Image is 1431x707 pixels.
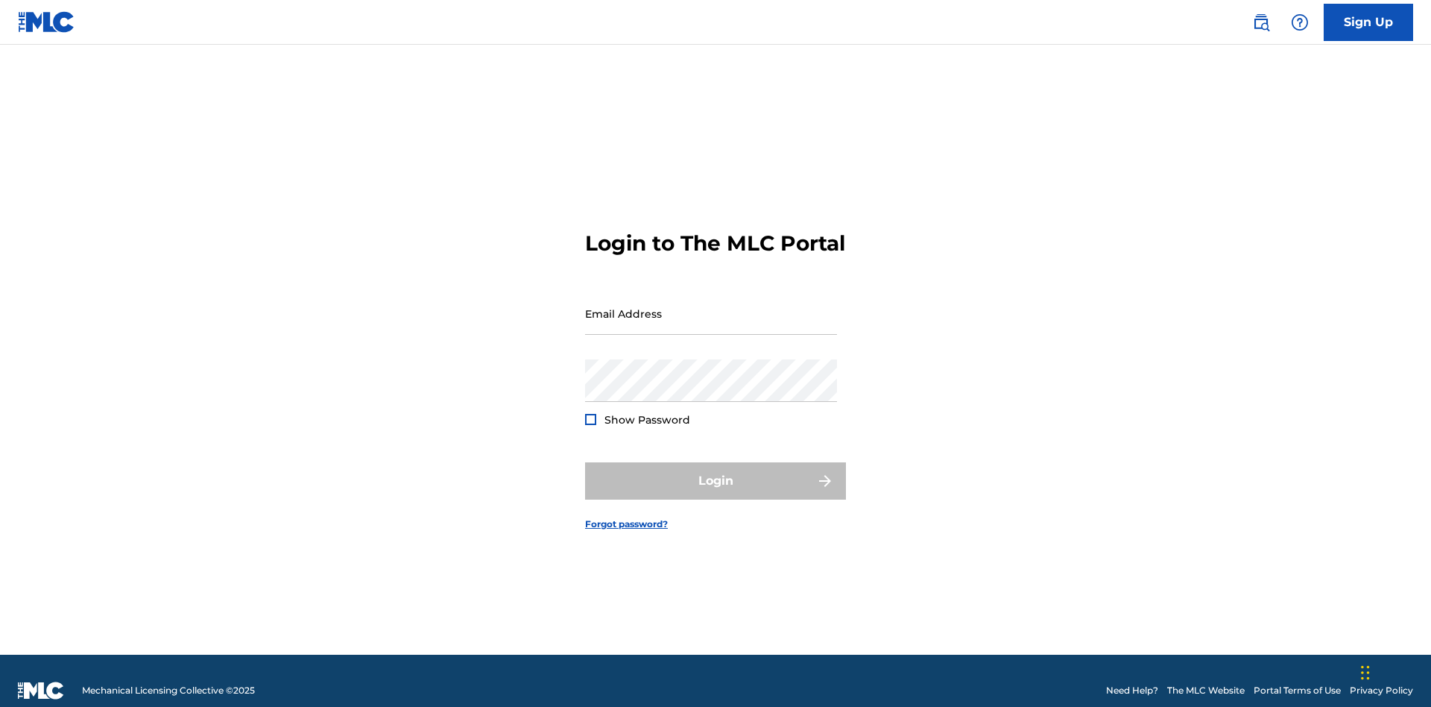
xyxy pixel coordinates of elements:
[18,682,64,700] img: logo
[604,413,690,427] span: Show Password
[1252,13,1270,31] img: search
[18,11,75,33] img: MLC Logo
[1324,4,1413,41] a: Sign Up
[1254,684,1341,697] a: Portal Terms of Use
[82,684,255,697] span: Mechanical Licensing Collective © 2025
[1106,684,1158,697] a: Need Help?
[1246,7,1276,37] a: Public Search
[1361,650,1370,695] div: Drag
[1167,684,1245,697] a: The MLC Website
[1285,7,1315,37] div: Help
[585,230,845,257] h3: Login to The MLC Portal
[1356,635,1431,707] iframe: Chat Widget
[1291,13,1309,31] img: help
[585,518,668,531] a: Forgot password?
[1350,684,1413,697] a: Privacy Policy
